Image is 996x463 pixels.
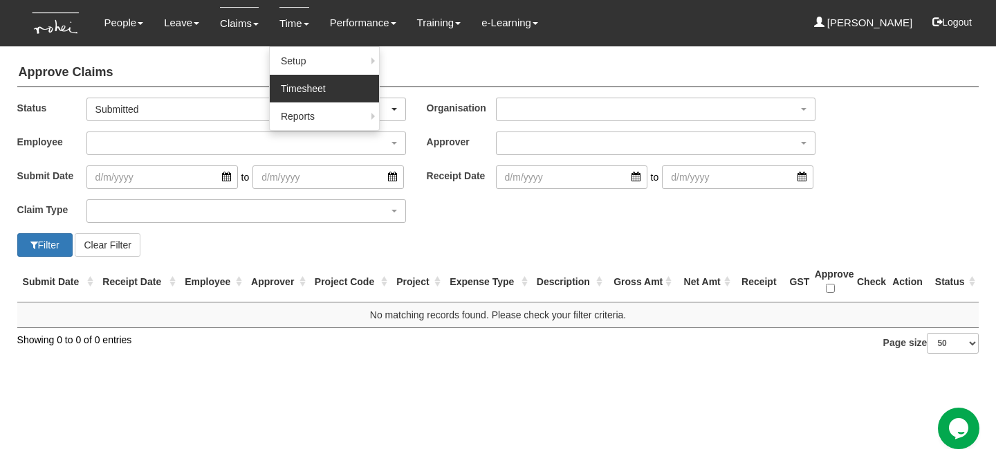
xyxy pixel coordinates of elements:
label: Employee [17,131,86,152]
label: Receipt Date [427,165,496,185]
a: Training [417,7,461,39]
button: Clear Filter [75,233,140,257]
th: Net Amt : activate to sort column ascending [675,262,734,302]
input: d/m/yyyy [252,165,404,189]
a: Claims [220,7,259,39]
th: Receipt [734,262,784,302]
label: Status [17,98,86,118]
th: Employee : activate to sort column ascending [179,262,246,302]
th: Approve [809,262,851,302]
a: People [104,7,143,39]
th: Status : activate to sort column ascending [930,262,979,302]
a: Setup [270,47,379,75]
th: Gross Amt : activate to sort column ascending [606,262,675,302]
button: Submitted [86,98,406,121]
a: Leave [164,7,199,39]
th: GST [784,262,809,302]
th: Action [885,262,930,302]
button: Filter [17,233,73,257]
input: d/m/yyyy [86,165,238,189]
th: Approver : activate to sort column ascending [246,262,309,302]
th: Expense Type : activate to sort column ascending [444,262,531,302]
input: d/m/yyyy [496,165,647,189]
a: Performance [330,7,396,39]
a: e-Learning [481,7,538,39]
div: Submitted [95,102,389,116]
td: No matching records found. Please check your filter criteria. [17,302,979,327]
th: Check [851,262,885,302]
label: Page size [883,333,979,354]
a: Time [279,7,309,39]
th: Submit Date : activate to sort column ascending [17,262,98,302]
a: [PERSON_NAME] [814,7,913,39]
label: Submit Date [17,165,86,185]
label: Approver [427,131,496,152]
label: Claim Type [17,199,86,219]
a: Timesheet [270,75,379,102]
select: Page size [927,333,979,354]
th: Receipt Date : activate to sort column ascending [97,262,179,302]
th: Description : activate to sort column ascending [531,262,606,302]
input: d/m/yyyy [662,165,813,189]
a: Reports [270,102,379,130]
span: to [647,165,663,189]
button: Logout [923,6,981,39]
th: Project : activate to sort column ascending [391,262,444,302]
h4: Approve Claims [17,59,979,87]
label: Organisation [427,98,496,118]
th: Project Code : activate to sort column ascending [309,262,391,302]
span: to [238,165,253,189]
iframe: chat widget [938,408,982,449]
